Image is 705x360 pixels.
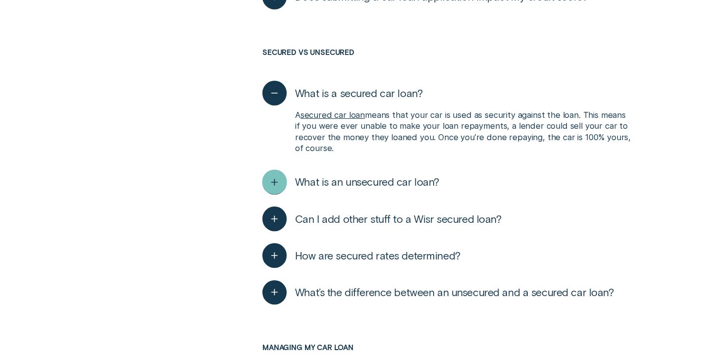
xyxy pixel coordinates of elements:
button: Can I add other stuff to a Wisr secured loan? [262,206,502,231]
button: What’s the difference between an unsecured and a secured car loan? [262,280,614,305]
span: What is a secured car loan? [295,87,422,100]
span: How are secured rates determined? [295,249,460,262]
button: What is an unsecured car loan? [262,170,439,194]
a: secured car loan [301,110,365,120]
p: A means that your car is used as security against the loan. This means if you were ever unable to... [295,109,631,154]
h3: Secured vs Unsecured [262,48,631,75]
span: What’s the difference between an unsecured and a secured car loan? [295,286,614,299]
button: How are secured rates determined? [262,243,460,267]
span: What is an unsecured car loan? [295,175,439,189]
button: What is a secured car loan? [262,81,422,105]
span: Can I add other stuff to a Wisr secured loan? [295,212,502,226]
